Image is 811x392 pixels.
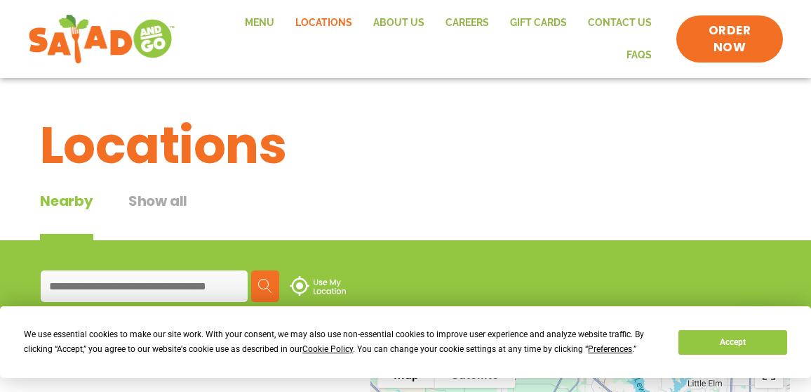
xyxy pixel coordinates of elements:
[189,7,662,71] nav: Menu
[588,344,632,354] span: Preferences
[285,7,363,39] a: Locations
[616,39,662,72] a: FAQs
[363,7,435,39] a: About Us
[500,7,577,39] a: GIFT CARDS
[258,279,272,293] img: search.svg
[24,327,662,357] div: We use essential cookies to make our site work. With your consent, we may also use non-essential ...
[40,190,93,240] div: Nearby
[28,11,175,67] img: new-SAG-logo-768×292
[577,7,662,39] a: Contact Us
[40,107,771,183] h1: Locations
[128,190,187,240] button: Show all
[40,190,222,240] div: Tabbed content
[676,15,783,63] a: ORDER NOW
[678,330,786,355] button: Accept
[690,22,769,56] span: ORDER NOW
[435,7,500,39] a: Careers
[302,344,353,354] span: Cookie Policy
[234,7,285,39] a: Menu
[290,276,346,296] img: use-location.svg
